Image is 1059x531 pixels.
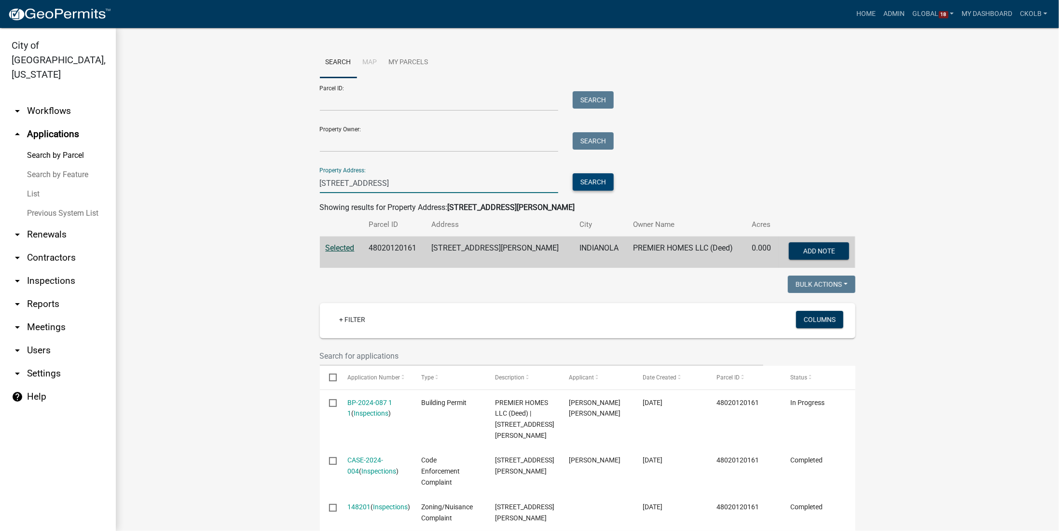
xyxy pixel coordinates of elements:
a: 148201 [347,503,371,511]
td: [STREET_ADDRESS][PERSON_NAME] [426,237,574,268]
span: Add Note [803,247,835,255]
span: 48020120161 [717,456,759,464]
a: Home [853,5,880,23]
span: In Progress [791,399,825,406]
a: Inspections [361,467,396,475]
datatable-header-cell: Status [781,366,855,389]
a: Global18 [909,5,958,23]
span: Code Enforcement Complaint [421,456,460,486]
i: arrow_drop_down [12,368,23,379]
span: 100 N HOWARD ST [495,503,554,522]
button: Add Note [789,242,849,260]
i: arrow_drop_down [12,275,23,287]
i: arrow_drop_down [12,321,23,333]
button: Search [573,132,614,150]
td: PREMIER HOMES LLC (Deed) [627,237,746,268]
button: Search [573,91,614,109]
a: Admin [880,5,909,23]
span: Parcel ID [717,374,740,381]
a: ckolb [1016,5,1051,23]
i: arrow_drop_down [12,298,23,310]
datatable-header-cell: Description [486,366,560,389]
span: 18 [939,11,949,19]
th: Parcel ID [363,213,426,236]
a: CASE-2024-004 [347,456,383,475]
a: My Parcels [383,47,434,78]
span: Completed [791,503,823,511]
span: Applicant [569,374,594,381]
a: Selected [326,243,355,252]
datatable-header-cell: Type [412,366,486,389]
div: Showing results for Property Address: [320,202,855,213]
span: 07/07/2023 [643,503,662,511]
span: Marie Annette Brown [569,399,620,418]
span: 01/16/2024 [643,456,662,464]
i: arrow_drop_up [12,128,23,140]
span: Zoning/Nuisance Complaint [421,503,473,522]
i: arrow_drop_down [12,229,23,240]
span: 06/14/2024 [643,399,662,406]
span: Status [791,374,808,381]
span: Type [421,374,434,381]
th: Acres [746,213,779,236]
span: Michael Visser [569,456,620,464]
i: arrow_drop_down [12,105,23,117]
span: Application Number [347,374,400,381]
span: Date Created [643,374,676,381]
a: Inspections [354,409,388,417]
button: Columns [796,311,843,328]
i: help [12,391,23,403]
th: Owner Name [627,213,746,236]
div: ( ) [347,502,403,513]
span: 48020120161 [717,503,759,511]
i: arrow_drop_down [12,252,23,264]
td: INDIANOLA [574,237,628,268]
td: 0.000 [746,237,779,268]
span: Completed [791,456,823,464]
a: My Dashboard [958,5,1016,23]
div: ( ) [347,397,403,419]
input: Search for applications [320,346,764,366]
span: PREMIER HOMES LLC (Deed) | 100 N HOWARD ST | 48020120161 [495,399,554,439]
i: arrow_drop_down [12,345,23,356]
datatable-header-cell: Date Created [633,366,707,389]
datatable-header-cell: Select [320,366,338,389]
span: Description [495,374,524,381]
button: Search [573,173,614,191]
strong: [STREET_ADDRESS][PERSON_NAME] [448,203,575,212]
a: Search [320,47,357,78]
a: Inspections [373,503,408,511]
td: 48020120161 [363,237,426,268]
a: + Filter [331,311,373,328]
span: 48020120161 [717,399,759,406]
datatable-header-cell: Applicant [560,366,633,389]
datatable-header-cell: Application Number [338,366,412,389]
span: 100 N HOWARD ST [495,456,554,475]
th: City [574,213,628,236]
th: Address [426,213,574,236]
div: ( ) [347,455,403,477]
a: BP-2024-087 1 1 [347,399,392,418]
span: Building Permit [421,399,467,406]
button: Bulk Actions [788,276,855,293]
datatable-header-cell: Parcel ID [707,366,781,389]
